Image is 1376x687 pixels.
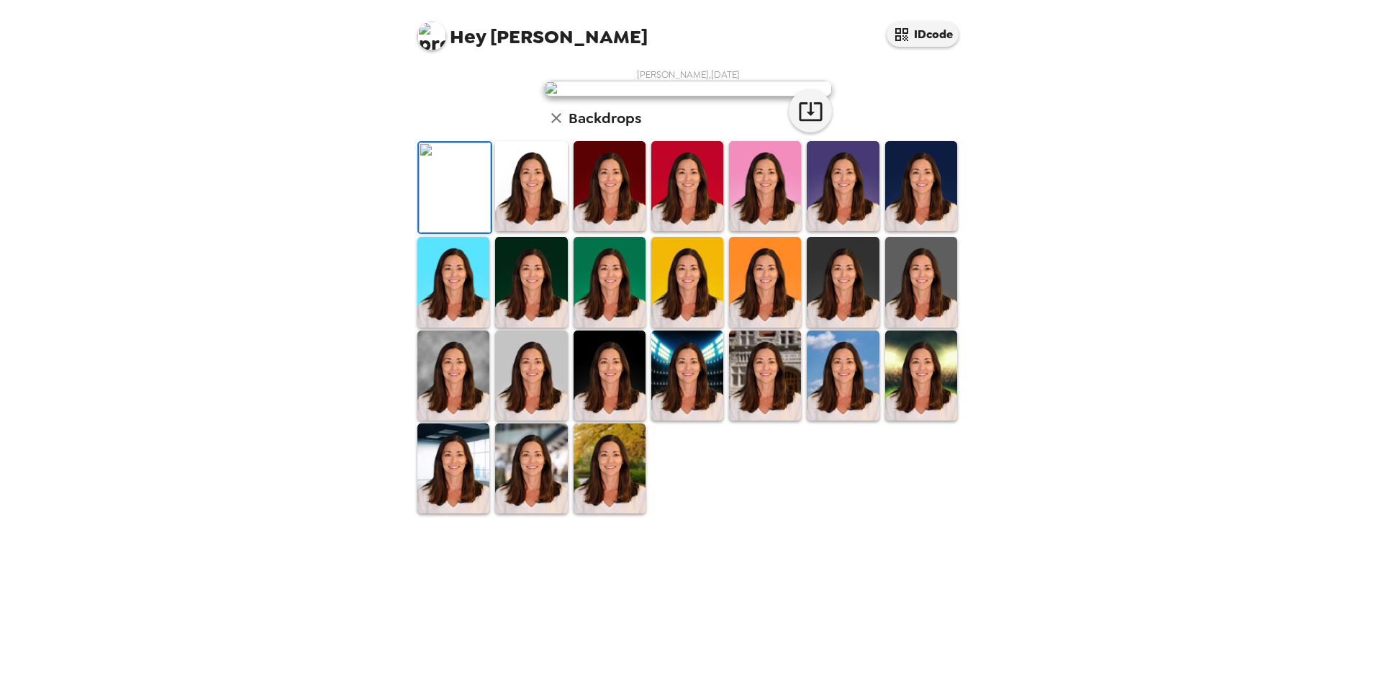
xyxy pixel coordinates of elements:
[544,81,832,96] img: user
[637,68,740,81] span: [PERSON_NAME] , [DATE]
[417,14,648,47] span: [PERSON_NAME]
[569,107,641,130] h6: Backdrops
[887,22,959,47] button: IDcode
[417,22,446,50] img: profile pic
[419,143,491,233] img: Original
[450,24,486,50] span: Hey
